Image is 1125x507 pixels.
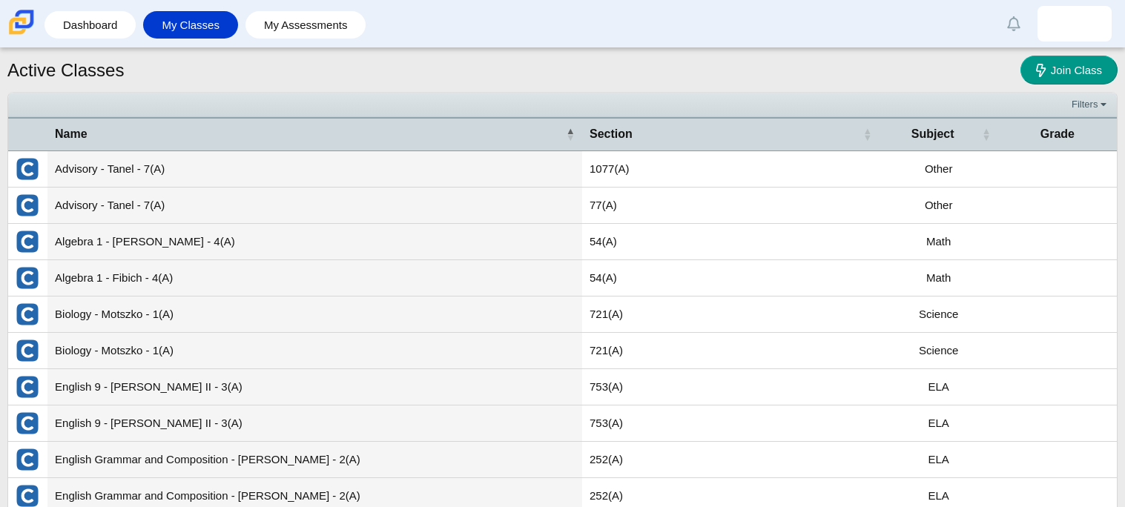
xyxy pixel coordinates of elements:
td: Other [880,151,998,188]
a: Carmen School of Science & Technology [6,27,37,40]
td: 54(A) [582,224,880,260]
td: English 9 - [PERSON_NAME] II - 3(A) [47,405,582,442]
td: ELA [880,369,998,405]
span: Section : Activate to sort [863,127,872,142]
td: English 9 - [PERSON_NAME] II - 3(A) [47,369,582,405]
span: Section [590,126,860,142]
a: Alerts [997,7,1030,40]
img: External class connected through Clever [16,157,39,181]
img: External class connected through Clever [16,302,39,326]
td: Advisory - Tanel - 7(A) [47,151,582,188]
td: Math [880,260,998,296]
td: English Grammar and Composition - [PERSON_NAME] - 2(A) [47,442,582,478]
span: Subject : Activate to sort [982,127,991,142]
td: Algebra 1 - Fibich - 4(A) [47,260,582,296]
td: 54(A) [582,260,880,296]
td: 721(A) [582,296,880,333]
span: Grade [1006,126,1109,142]
td: 252(A) [582,442,880,478]
td: 1077(A) [582,151,880,188]
img: edwin.sixteco.2qPxYv [1063,12,1086,36]
img: External class connected through Clever [16,339,39,362]
td: Advisory - Tanel - 7(A) [47,188,582,224]
span: Join Class [1051,64,1102,76]
a: Dashboard [52,11,128,39]
td: 753(A) [582,405,880,442]
td: 77(A) [582,188,880,224]
img: External class connected through Clever [16,193,39,217]
td: Science [880,296,998,333]
img: External class connected through Clever [16,230,39,253]
img: External class connected through Clever [16,448,39,471]
a: My Assessments [253,11,359,39]
td: Algebra 1 - [PERSON_NAME] - 4(A) [47,224,582,260]
td: Biology - Motszko - 1(A) [47,296,582,333]
td: Math [880,224,998,260]
a: edwin.sixteco.2qPxYv [1037,6,1112,42]
td: Other [880,188,998,224]
a: My Classes [151,11,231,39]
img: External class connected through Clever [16,375,39,399]
a: Join Class [1020,56,1118,84]
td: Biology - Motszko - 1(A) [47,333,582,369]
img: External class connected through Clever [16,266,39,290]
td: ELA [880,405,998,442]
td: 721(A) [582,333,880,369]
img: Carmen School of Science & Technology [6,7,37,38]
a: Filters [1068,97,1113,112]
td: ELA [880,442,998,478]
span: Name [55,126,563,142]
td: Science [880,333,998,369]
h1: Active Classes [7,58,124,83]
td: 753(A) [582,369,880,405]
span: Subject [887,126,979,142]
img: External class connected through Clever [16,411,39,435]
span: Name : Activate to invert sorting [566,127,575,142]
